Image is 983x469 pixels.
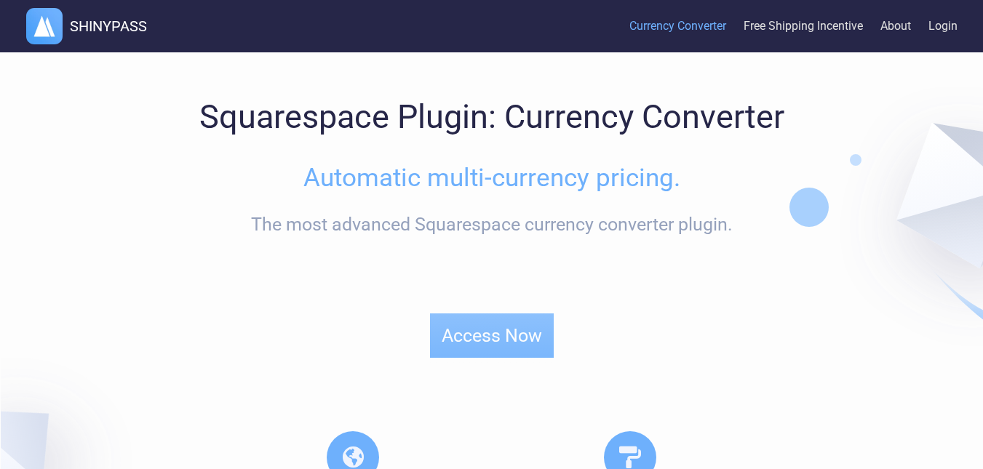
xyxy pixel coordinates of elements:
[430,313,554,358] button: Access Now
[98,163,885,193] h2: Automatic multi-currency pricing.
[629,4,726,49] a: Currency Converter
[98,97,885,136] h1: Squarespace Plugin: Currency Converter
[26,8,63,44] img: logo.webp
[98,214,885,235] div: The most advanced Squarespace currency converter plugin.
[70,17,147,35] h1: SHINYPASS
[928,4,958,49] a: Login
[880,4,911,49] a: About
[744,4,863,49] a: Free Shipping Incentive
[430,313,554,364] a: Access Now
